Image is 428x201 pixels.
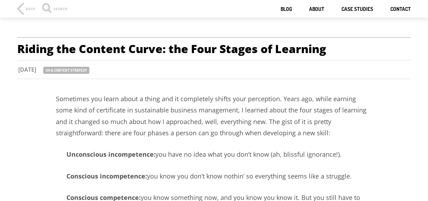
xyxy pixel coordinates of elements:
a: Back [17,3,35,15]
strong: Conscious incompetence: [66,172,147,180]
a: Case studies [341,6,373,13]
a: About [309,6,324,13]
p: Sometimes you learn about a thing and it completely shifts your perception. Years ago, while earn... [56,93,372,139]
p: you have no idea what you don’t know (ah, blissful ignorance!). [56,149,372,160]
div: Back [26,7,35,11]
a: UX & content strategy [43,67,89,74]
strong: Unconscious incompetence: [66,150,155,158]
div: [DATE] [6,66,43,73]
a: Contact [390,6,411,13]
p: you know you don’t know nothin’ so everything seems like a struggle. [56,170,372,182]
h1: Riding the Content Curve: the Four Stages of Learning [17,37,411,60]
a: Blog [281,6,292,13]
div: Search [42,7,68,14]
